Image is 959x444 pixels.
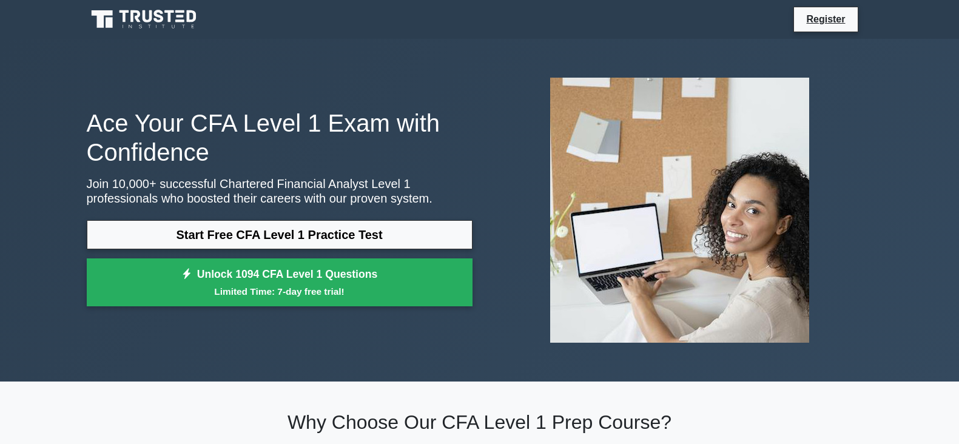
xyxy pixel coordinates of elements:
[87,258,473,307] a: Unlock 1094 CFA Level 1 QuestionsLimited Time: 7-day free trial!
[87,177,473,206] p: Join 10,000+ successful Chartered Financial Analyst Level 1 professionals who boosted their caree...
[87,220,473,249] a: Start Free CFA Level 1 Practice Test
[799,12,852,27] a: Register
[87,411,873,434] h2: Why Choose Our CFA Level 1 Prep Course?
[102,284,457,298] small: Limited Time: 7-day free trial!
[87,109,473,167] h1: Ace Your CFA Level 1 Exam with Confidence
